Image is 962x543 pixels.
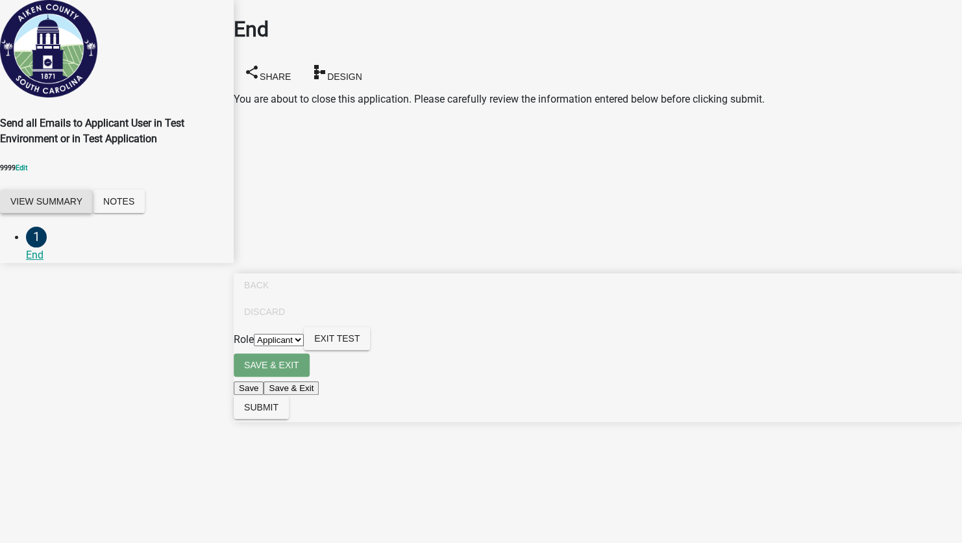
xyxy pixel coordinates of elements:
span: Back [244,280,269,290]
i: share [244,64,260,79]
span: Submit [244,402,278,412]
button: schemaDesign [301,59,373,88]
button: Back [234,273,279,297]
div: You are about to close this application. Please carefully review the information entered below be... [234,92,962,118]
wm-modal-confirm: Notes [93,196,145,208]
span: Design [327,71,362,81]
span: Share [260,71,291,81]
span: Save & Exit [244,360,299,370]
a: Edit [16,164,28,172]
button: Exit Test [304,327,370,350]
button: Save & Exit [234,353,310,377]
wm-modal-confirm: Edit Application Number [16,164,28,172]
span: Exit Test [314,333,360,344]
div: End [26,247,223,263]
button: shareShare [234,59,301,88]
button: Discard [234,300,295,323]
button: Submit [234,396,289,419]
i: schema [312,64,327,79]
button: Notes [93,190,145,213]
div: 1 [26,227,47,247]
h1: End [234,14,962,45]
